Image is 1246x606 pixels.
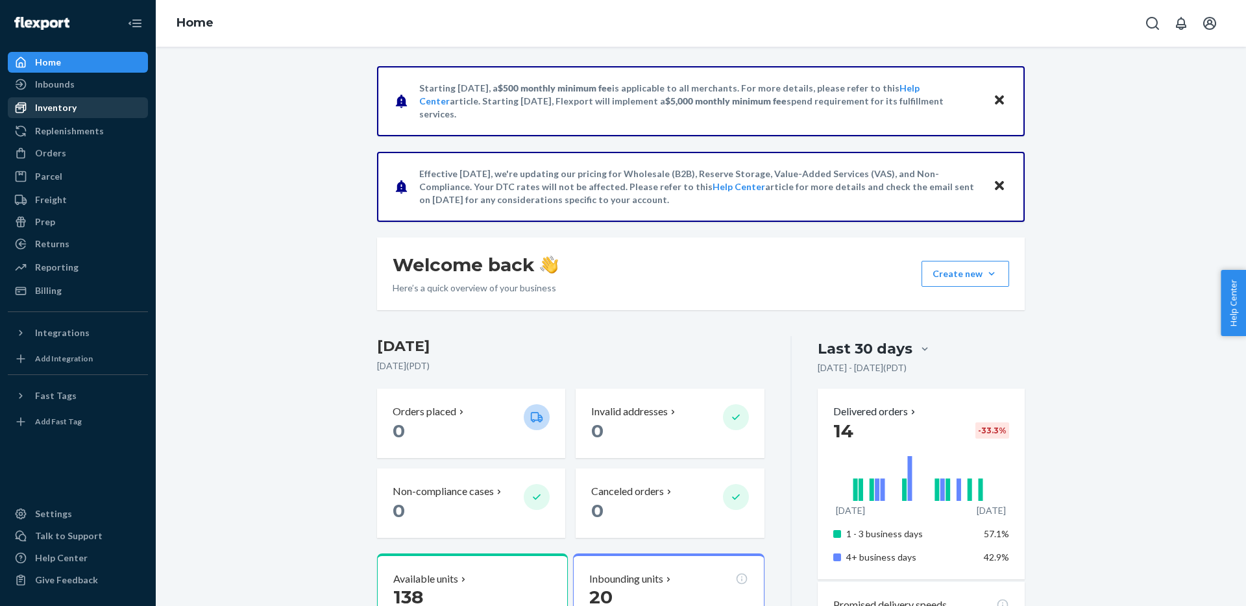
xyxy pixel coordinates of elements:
[393,253,558,276] h1: Welcome back
[8,257,148,278] a: Reporting
[922,261,1009,287] button: Create new
[377,336,764,357] h3: [DATE]
[991,177,1008,196] button: Close
[8,526,148,546] a: Talk to Support
[8,121,148,141] a: Replenishments
[576,389,764,458] button: Invalid addresses 0
[8,548,148,568] a: Help Center
[8,212,148,232] a: Prep
[35,507,72,520] div: Settings
[393,572,458,587] p: Available units
[35,56,61,69] div: Home
[177,16,214,30] a: Home
[1197,10,1223,36] button: Open account menu
[984,528,1009,539] span: 57.1%
[35,125,104,138] div: Replenishments
[665,95,787,106] span: $5,000 monthly minimum fee
[8,385,148,406] button: Fast Tags
[393,404,456,419] p: Orders placed
[35,326,90,339] div: Integrations
[35,261,79,274] div: Reporting
[35,389,77,402] div: Fast Tags
[419,82,981,121] p: Starting [DATE], a is applicable to all merchants. For more details, please refer to this article...
[713,181,765,192] a: Help Center
[35,101,77,114] div: Inventory
[377,468,565,538] button: Non-compliance cases 0
[8,189,148,210] a: Freight
[8,280,148,301] a: Billing
[833,404,918,419] button: Delivered orders
[35,193,67,206] div: Freight
[540,256,558,274] img: hand-wave emoji
[8,570,148,590] button: Give Feedback
[8,322,148,343] button: Integrations
[8,348,148,369] a: Add Integration
[166,5,224,42] ol: breadcrumbs
[377,359,764,372] p: [DATE] ( PDT )
[591,484,664,499] p: Canceled orders
[35,170,62,183] div: Parcel
[833,420,853,442] span: 14
[8,411,148,432] a: Add Fast Tag
[393,484,494,499] p: Non-compliance cases
[589,572,663,587] p: Inbounding units
[8,166,148,187] a: Parcel
[393,420,405,442] span: 0
[984,551,1009,563] span: 42.9%
[1221,270,1246,336] button: Help Center
[377,389,565,458] button: Orders placed 0
[8,143,148,164] a: Orders
[818,339,912,359] div: Last 30 days
[498,82,612,93] span: $500 monthly minimum fee
[8,234,148,254] a: Returns
[591,500,604,522] span: 0
[8,503,148,524] a: Settings
[35,215,55,228] div: Prep
[846,527,974,540] p: 1 - 3 business days
[8,74,148,95] a: Inbounds
[8,52,148,73] a: Home
[35,551,88,564] div: Help Center
[591,420,604,442] span: 0
[991,91,1008,110] button: Close
[35,529,103,542] div: Talk to Support
[1140,10,1166,36] button: Open Search Box
[35,237,69,250] div: Returns
[975,422,1009,439] div: -33.3 %
[35,284,62,297] div: Billing
[393,282,558,295] p: Here’s a quick overview of your business
[1168,10,1194,36] button: Open notifications
[576,468,764,538] button: Canceled orders 0
[836,504,865,517] p: [DATE]
[818,361,907,374] p: [DATE] - [DATE] ( PDT )
[122,10,148,36] button: Close Navigation
[393,500,405,522] span: 0
[8,97,148,118] a: Inventory
[846,551,974,564] p: 4+ business days
[35,147,66,160] div: Orders
[35,574,98,587] div: Give Feedback
[35,78,75,91] div: Inbounds
[591,404,668,419] p: Invalid addresses
[35,416,82,427] div: Add Fast Tag
[14,17,69,30] img: Flexport logo
[35,353,93,364] div: Add Integration
[419,167,981,206] p: Effective [DATE], we're updating our pricing for Wholesale (B2B), Reserve Storage, Value-Added Se...
[977,504,1006,517] p: [DATE]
